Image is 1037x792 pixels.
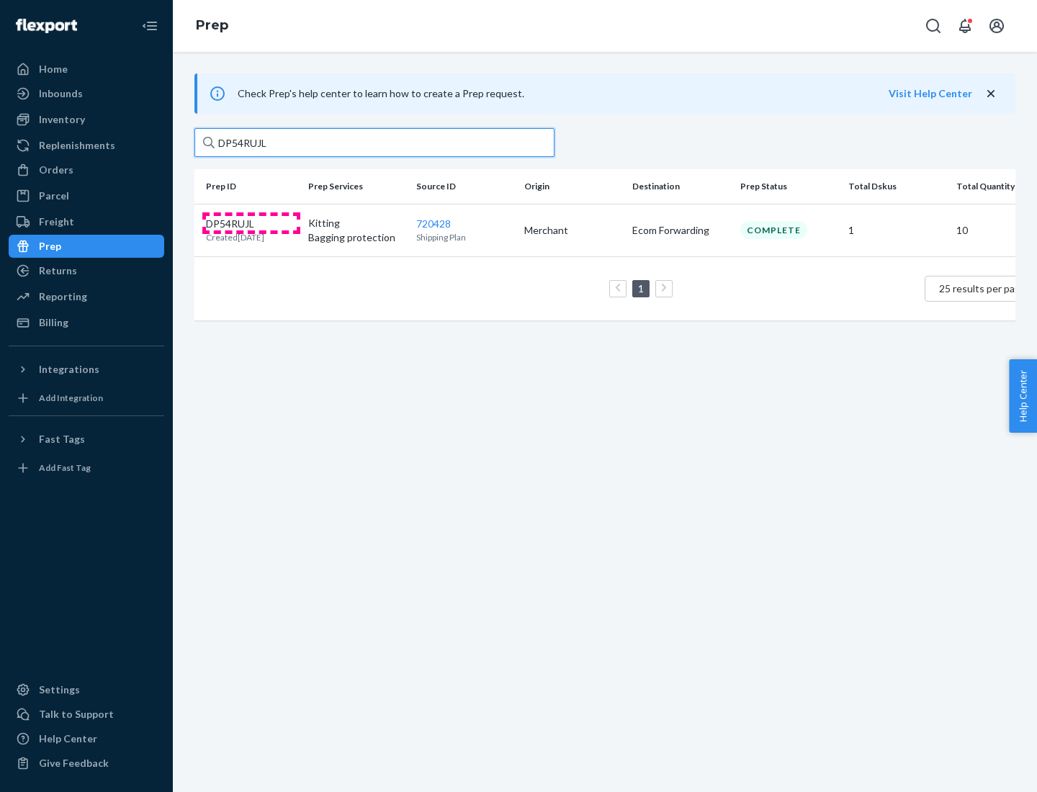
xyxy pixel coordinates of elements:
span: Check Prep's help center to learn how to create a Prep request. [238,87,524,99]
p: Created [DATE] [206,231,264,243]
a: Add Integration [9,387,164,410]
a: Parcel [9,184,164,207]
p: Shipping Plan [416,231,513,243]
th: Origin [518,169,627,204]
div: Fast Tags [39,432,85,446]
div: Returns [39,264,77,278]
div: Settings [39,683,80,697]
p: Bagging protection [308,230,405,245]
a: Prep [9,235,164,258]
button: Give Feedback [9,752,164,775]
button: Visit Help Center [889,86,972,101]
button: Close Navigation [135,12,164,40]
div: Give Feedback [39,756,109,770]
th: Source ID [410,169,518,204]
p: Merchant [524,223,621,238]
p: Ecom Forwarding [632,223,729,238]
img: Flexport logo [16,19,77,33]
div: Add Integration [39,392,103,404]
th: Prep Status [735,169,843,204]
a: Inventory [9,108,164,131]
ol: breadcrumbs [184,5,240,47]
a: Help Center [9,727,164,750]
div: Billing [39,315,68,330]
a: Freight [9,210,164,233]
p: 1 [848,223,945,238]
a: Billing [9,311,164,334]
a: Add Fast Tag [9,456,164,480]
th: Destination [627,169,735,204]
div: Parcel [39,189,69,203]
th: Prep ID [194,169,302,204]
div: Replenishments [39,138,115,153]
a: Page 1 is your current page [635,282,647,294]
div: Reporting [39,289,87,304]
a: Replenishments [9,134,164,157]
p: DP54RUJL [206,217,264,231]
button: Open Search Box [919,12,948,40]
div: Orders [39,163,73,177]
a: Prep [196,17,228,33]
button: Open notifications [951,12,979,40]
a: Settings [9,678,164,701]
a: Reporting [9,285,164,308]
a: Inbounds [9,82,164,105]
a: 720428 [416,217,451,230]
div: Prep [39,239,61,253]
button: Open account menu [982,12,1011,40]
div: Help Center [39,732,97,746]
button: Help Center [1009,359,1037,433]
div: Add Fast Tag [39,462,91,474]
p: Kitting [308,216,405,230]
th: Prep Services [302,169,410,204]
a: Orders [9,158,164,181]
div: Integrations [39,362,99,377]
button: Fast Tags [9,428,164,451]
input: Search prep jobs [194,128,555,157]
th: Total Dskus [843,169,951,204]
a: Talk to Support [9,703,164,726]
div: Inventory [39,112,85,127]
div: Talk to Support [39,707,114,721]
button: close [984,86,998,102]
span: 25 results per page [939,282,1026,294]
div: Inbounds [39,86,83,101]
button: Integrations [9,358,164,381]
a: Home [9,58,164,81]
div: Freight [39,215,74,229]
a: Returns [9,259,164,282]
div: Home [39,62,68,76]
div: Complete [740,221,807,239]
